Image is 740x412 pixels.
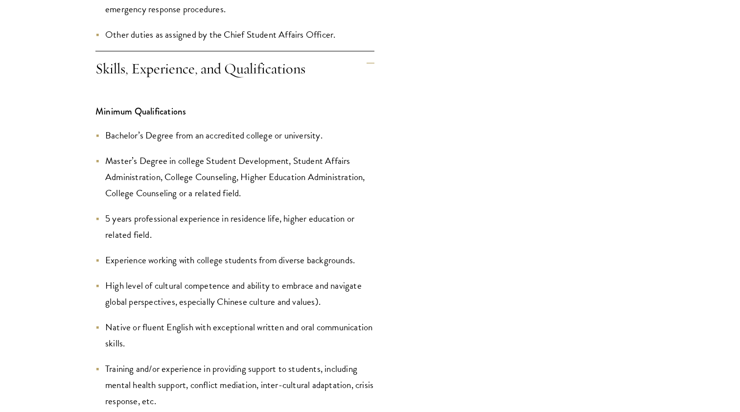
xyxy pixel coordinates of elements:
li: Native or fluent English with exceptional written and oral communication skills. [95,319,374,351]
li: Training and/or experience in providing support to students, including mental health support, con... [95,361,374,409]
strong: Minimum Qualifications [95,105,186,118]
li: Bachelor’s Degree from an accredited college or university. [95,127,374,143]
li: Master’s Degree in college Student Development, Student Affairs Administration, College Counselin... [95,153,374,201]
li: Other duties as assigned by the Chief Student Affairs Officer. [95,26,374,43]
li: Experience working with college students from diverse backgrounds. [95,252,374,268]
h4: Skills, Experience, and Qualifications [95,51,374,89]
li: High level of cultural competence and ability to embrace and navigate global perspectives, especi... [95,277,374,310]
li: 5 years professional experience in residence life, higher education or related field. [95,210,374,243]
